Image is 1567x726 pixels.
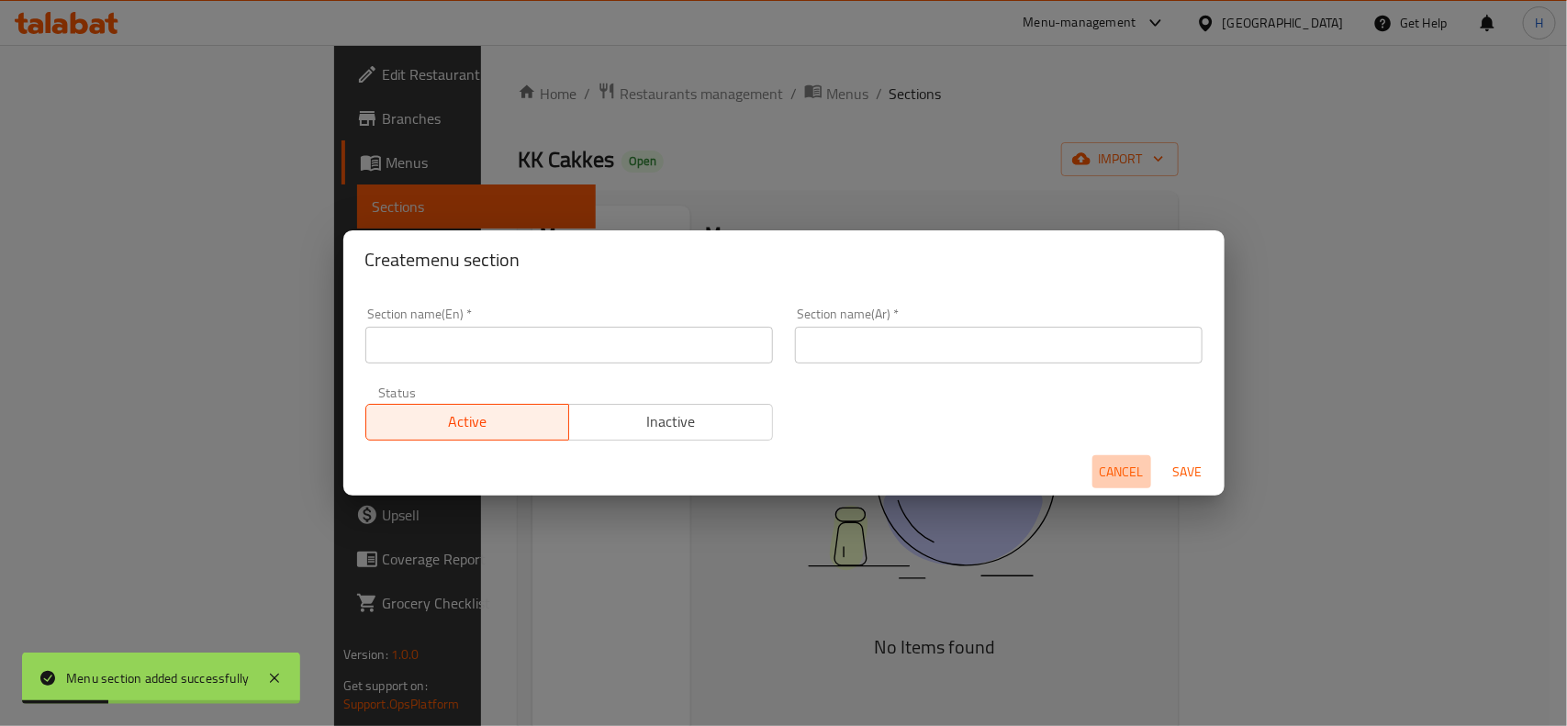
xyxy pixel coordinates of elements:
span: Cancel [1100,461,1144,484]
span: Save [1166,461,1210,484]
span: Active [374,408,563,435]
button: Active [365,404,570,441]
input: Please enter section name(en) [365,327,773,363]
button: Cancel [1092,455,1151,489]
span: Inactive [576,408,766,435]
input: Please enter section name(ar) [795,327,1203,363]
button: Inactive [568,404,773,441]
div: Menu section added successfully [66,668,249,688]
button: Save [1158,455,1217,489]
h2: Create menu section [365,245,1203,274]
